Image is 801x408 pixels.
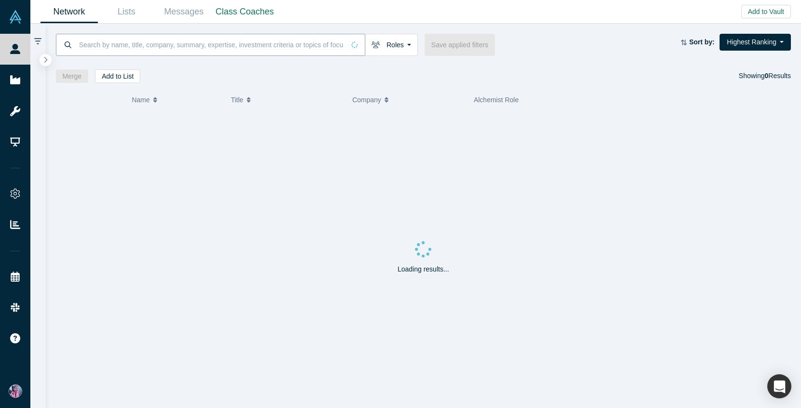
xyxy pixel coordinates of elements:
[352,90,381,110] span: Company
[741,5,791,18] button: Add to Vault
[78,33,345,56] input: Search by name, title, company, summary, expertise, investment criteria or topics of focus
[9,384,22,398] img: Alex Miguel's Account
[213,0,277,23] a: Class Coaches
[474,96,519,104] span: Alchemist Role
[56,69,89,83] button: Merge
[9,10,22,24] img: Alchemist Vault Logo
[352,90,464,110] button: Company
[231,90,243,110] span: Title
[155,0,213,23] a: Messages
[765,72,769,80] strong: 0
[231,90,342,110] button: Title
[720,34,791,51] button: Highest Ranking
[425,34,495,56] button: Save applied filters
[689,38,715,46] strong: Sort by:
[365,34,418,56] button: Roles
[132,90,149,110] span: Name
[765,72,791,80] span: Results
[95,69,140,83] button: Add to List
[40,0,98,23] a: Network
[98,0,155,23] a: Lists
[132,90,221,110] button: Name
[398,264,449,274] p: Loading results...
[739,69,791,83] div: Showing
